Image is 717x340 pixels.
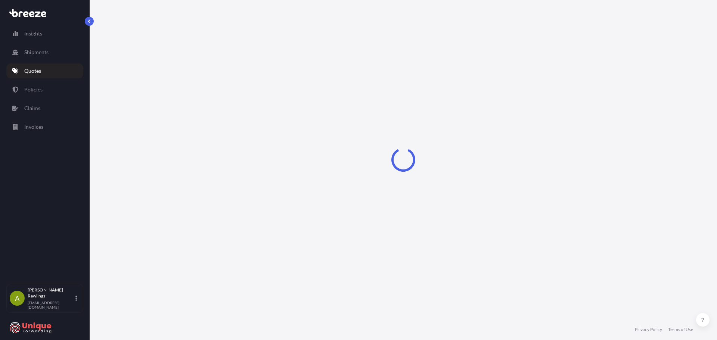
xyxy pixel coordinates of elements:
[28,287,74,299] p: [PERSON_NAME] Rawlings
[6,26,83,41] a: Insights
[24,105,40,112] p: Claims
[24,67,41,75] p: Quotes
[6,119,83,134] a: Invoices
[6,45,83,60] a: Shipments
[24,86,43,93] p: Policies
[635,327,662,333] a: Privacy Policy
[6,101,83,116] a: Claims
[6,82,83,97] a: Policies
[24,30,42,37] p: Insights
[28,300,74,309] p: [EMAIL_ADDRESS][DOMAIN_NAME]
[668,327,693,333] a: Terms of Use
[15,294,19,302] span: A
[6,63,83,78] a: Quotes
[9,322,52,334] img: organization-logo
[24,49,49,56] p: Shipments
[24,123,43,131] p: Invoices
